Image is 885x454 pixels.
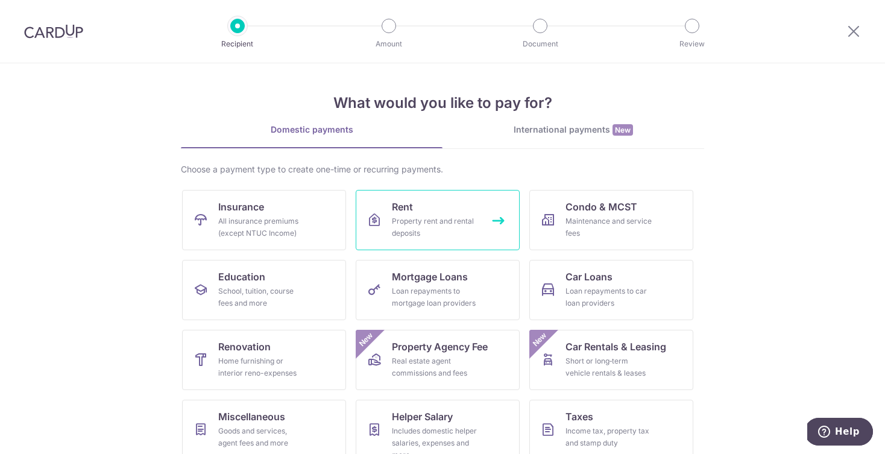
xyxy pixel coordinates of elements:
[443,124,704,136] div: International payments
[392,285,479,309] div: Loan repayments to mortgage loan providers
[181,163,704,175] div: Choose a payment type to create one-time or recurring payments.
[529,330,693,390] a: Car Rentals & LeasingShort or long‑term vehicle rentals & leasesNew
[565,409,593,424] span: Taxes
[182,260,346,320] a: EducationSchool, tuition, course fees and more
[565,270,613,284] span: Car Loans
[182,330,346,390] a: RenovationHome furnishing or interior reno-expenses
[356,190,520,250] a: RentProperty rent and rental deposits
[181,124,443,136] div: Domestic payments
[565,355,652,379] div: Short or long‑term vehicle rentals & leases
[392,339,488,354] span: Property Agency Fee
[392,270,468,284] span: Mortgage Loans
[529,190,693,250] a: Condo & MCSTMaintenance and service fees
[529,260,693,320] a: Car LoansLoan repayments to car loan providers
[530,330,550,350] span: New
[392,215,479,239] div: Property rent and rental deposits
[218,200,264,214] span: Insurance
[356,260,520,320] a: Mortgage LoansLoan repayments to mortgage loan providers
[647,38,737,50] p: Review
[392,200,413,214] span: Rent
[218,409,285,424] span: Miscellaneous
[613,124,633,136] span: New
[182,190,346,250] a: InsuranceAll insurance premiums (except NTUC Income)
[218,355,305,379] div: Home furnishing or interior reno-expenses
[218,285,305,309] div: School, tuition, course fees and more
[28,8,52,19] span: Help
[565,200,637,214] span: Condo & MCST
[24,24,83,39] img: CardUp
[565,425,652,449] div: Income tax, property tax and stamp duty
[565,215,652,239] div: Maintenance and service fees
[565,339,666,354] span: Car Rentals & Leasing
[565,285,652,309] div: Loan repayments to car loan providers
[392,355,479,379] div: Real estate agent commissions and fees
[181,92,704,114] h4: What would you like to pay for?
[344,38,433,50] p: Amount
[193,38,282,50] p: Recipient
[218,339,271,354] span: Renovation
[496,38,585,50] p: Document
[356,330,376,350] span: New
[218,215,305,239] div: All insurance premiums (except NTUC Income)
[218,270,265,284] span: Education
[356,330,520,390] a: Property Agency FeeReal estate agent commissions and feesNew
[218,425,305,449] div: Goods and services, agent fees and more
[392,409,453,424] span: Helper Salary
[807,418,873,448] iframe: Opens a widget where you can find more information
